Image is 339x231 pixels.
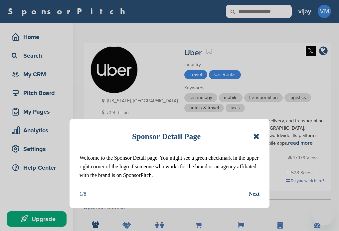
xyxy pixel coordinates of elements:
button: Next [249,190,259,198]
iframe: Button to launch messaging window [312,204,334,226]
h1: Sponsor Detail Page [132,129,201,144]
p: Welcome to the Sponsor Detail page. You might see a green checkmark in the upper right corner of ... [80,154,259,180]
div: 1/8 [80,190,86,198]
